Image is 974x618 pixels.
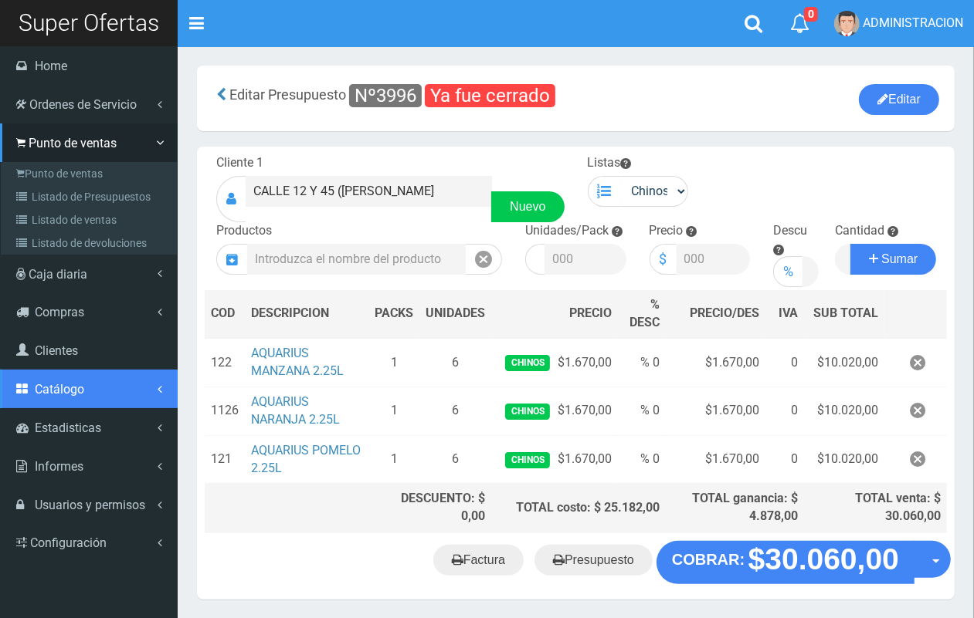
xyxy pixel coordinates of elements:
td: 6 [419,387,491,436]
span: Editar Presupuesto [229,86,346,103]
span: % DESC [630,297,660,329]
span: Informes [35,459,83,474]
td: $1.670,00 [491,435,617,484]
td: % 0 [618,387,666,436]
td: $1.670,00 [491,338,617,387]
input: 000 [545,244,626,275]
a: AQUARIUS NARANJA 2.25L [251,394,340,427]
td: $10.020,00 [804,387,884,436]
span: Home [35,59,67,73]
th: COD [205,290,245,339]
td: $1.670,00 [666,338,765,387]
label: Precio [650,222,684,240]
span: ADMINISTRACION [863,15,963,30]
span: Compras [35,305,84,319]
td: $1.670,00 [666,387,765,436]
div: TOTAL costo: $ 25.182,00 [497,499,659,517]
td: 0 [765,387,804,436]
span: Sumar [881,252,918,265]
span: PRECIO/DES [690,306,759,320]
span: Ya fue cerrado [425,84,555,107]
td: $1.670,00 [666,435,765,484]
a: AQUARIUS MANZANA 2.25L [251,346,344,378]
div: TOTAL venta: $ 30.060,00 [810,490,941,525]
td: 122 [205,338,245,387]
span: SUB TOTAL [813,305,878,323]
button: Editar [859,84,939,115]
input: Cantidad [835,244,851,275]
td: 0 [765,435,804,484]
span: Super Ofertas [19,9,159,36]
th: UNIDADES [419,290,491,339]
td: % 0 [618,435,666,484]
td: 1 [368,387,419,436]
a: Listado de Presupuestos [5,185,177,208]
div: $ [650,244,677,275]
span: CRIPCION [273,306,329,320]
label: Descu [773,222,807,240]
div: TOTAL ganancia: $ 4.878,00 [672,490,798,525]
span: Catálogo [35,382,84,397]
button: Sumar [850,244,937,275]
td: 6 [419,435,491,484]
td: 121 [205,435,245,484]
td: $1.670,00 [491,387,617,436]
label: Unidades/Pack [525,222,609,240]
label: Cantidad [835,222,884,240]
button: COBRAR: $30.060,00 [657,541,915,584]
strong: $30.060,00 [748,542,899,576]
a: Punto de ventas [5,162,177,185]
th: DES [245,290,368,339]
span: Chinos [505,404,549,420]
span: Ordenes de Servicio [29,97,137,112]
span: Nº3996 [349,84,422,107]
div: DESCUENTO: $ 0,00 [375,490,485,525]
span: Estadisticas [35,420,101,435]
td: $10.020,00 [804,435,884,484]
td: % 0 [618,338,666,387]
td: 6 [419,338,491,387]
a: Listado de ventas [5,208,177,231]
label: Cliente 1 [216,154,263,172]
span: Chinos [505,452,549,468]
a: Presupuesto [535,545,653,576]
td: 1126 [205,387,245,436]
img: User Image [834,11,860,36]
td: 1 [368,338,419,387]
input: Introduzca el nombre del producto [247,244,466,275]
input: Consumidor Final [246,176,492,207]
label: Listas [588,154,632,172]
label: Productos [216,222,272,240]
span: Punto de ventas [29,136,117,150]
input: 000 [803,256,819,287]
span: Chinos [505,355,549,371]
span: PRECIO [569,305,612,323]
span: Clientes [35,343,78,358]
td: 0 [765,338,804,387]
strong: COBRAR: [672,551,745,568]
span: Caja diaria [29,267,87,282]
a: Factura [433,545,524,576]
span: IVA [779,306,798,320]
a: Listado de devoluciones [5,231,177,255]
span: Usuarios y permisos [35,498,145,512]
div: % [773,256,803,287]
span: Configuración [30,535,107,550]
input: 000 [677,244,750,275]
span: 0 [804,7,818,22]
td: 1 [368,435,419,484]
a: AQUARIUS POMELO 2.25L [251,443,361,475]
a: Nuevo [491,191,564,222]
td: $10.020,00 [804,338,884,387]
th: PACKS [368,290,419,339]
